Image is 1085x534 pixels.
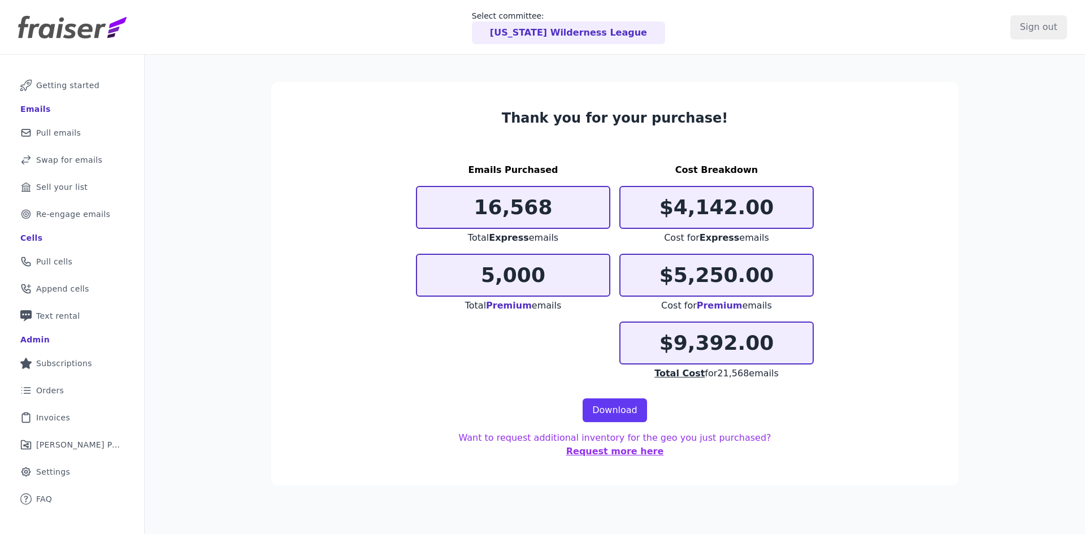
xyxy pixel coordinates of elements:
[1010,15,1067,39] input: Sign out
[9,487,135,511] a: FAQ
[465,300,562,311] span: Total emails
[36,412,70,423] span: Invoices
[36,209,110,220] span: Re-engage emails
[472,10,665,21] p: Select committee:
[9,432,135,457] a: [PERSON_NAME] Performance
[36,283,89,294] span: Append cells
[9,147,135,172] a: Swap for emails
[486,300,532,311] span: Premium
[9,276,135,301] a: Append cells
[664,232,769,243] span: Cost for emails
[20,232,42,244] div: Cells
[416,163,610,177] h3: Emails Purchased
[620,196,813,219] p: $4,142.00
[36,358,92,369] span: Subscriptions
[9,175,135,199] a: Sell your list
[416,109,814,127] h3: Thank you for your purchase!
[36,385,64,396] span: Orders
[417,264,609,286] p: 5,000
[36,466,70,477] span: Settings
[36,181,88,193] span: Sell your list
[9,202,135,227] a: Re-engage emails
[36,310,80,322] span: Text rental
[36,256,72,267] span: Pull cells
[620,332,813,354] p: $9,392.00
[9,405,135,430] a: Invoices
[36,439,121,450] span: [PERSON_NAME] Performance
[583,398,647,422] a: Download
[9,120,135,145] a: Pull emails
[654,368,705,379] span: Total Cost
[416,431,814,458] p: Want to request additional inventory for the geo you just purchased?
[36,154,102,166] span: Swap for emails
[661,300,772,311] span: Cost for emails
[9,249,135,274] a: Pull cells
[468,232,558,243] span: Total emails
[700,232,740,243] span: Express
[20,334,50,345] div: Admin
[9,303,135,328] a: Text rental
[417,196,609,219] p: 16,568
[18,16,127,38] img: Fraiser Logo
[36,493,52,505] span: FAQ
[472,10,665,44] a: Select committee: [US_STATE] Wilderness League
[619,163,814,177] h3: Cost Breakdown
[490,26,647,40] p: [US_STATE] Wilderness League
[654,368,779,379] span: for 21,568 emails
[36,80,99,91] span: Getting started
[9,459,135,484] a: Settings
[489,232,529,243] span: Express
[620,264,813,286] p: $5,250.00
[697,300,743,311] span: Premium
[9,378,135,403] a: Orders
[36,127,81,138] span: Pull emails
[9,351,135,376] a: Subscriptions
[9,73,135,98] a: Getting started
[20,103,51,115] div: Emails
[566,445,664,458] button: Request more here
